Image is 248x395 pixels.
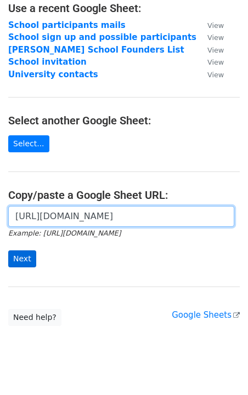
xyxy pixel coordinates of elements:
h4: Select another Google Sheet: [8,114,240,127]
a: View [196,57,224,67]
h4: Use a recent Google Sheet: [8,2,240,15]
a: School sign up and possible participants [8,32,196,42]
small: Example: [URL][DOMAIN_NAME] [8,229,121,237]
input: Paste your Google Sheet URL here [8,206,234,227]
input: Next [8,250,36,267]
a: School invitation [8,57,87,67]
a: Select... [8,135,49,152]
small: View [207,58,224,66]
iframe: Chat Widget [193,342,248,395]
a: [PERSON_NAME] School Founders List [8,45,184,55]
div: Widget de chat [193,342,248,395]
a: School participants mails [8,20,126,30]
a: View [196,32,224,42]
small: View [207,33,224,42]
a: Google Sheets [172,310,240,320]
a: View [196,20,224,30]
a: Need help? [8,309,61,326]
a: View [196,70,224,79]
a: View [196,45,224,55]
small: View [207,71,224,79]
a: University contacts [8,70,98,79]
h4: Copy/paste a Google Sheet URL: [8,188,240,202]
small: View [207,46,224,54]
small: View [207,21,224,30]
